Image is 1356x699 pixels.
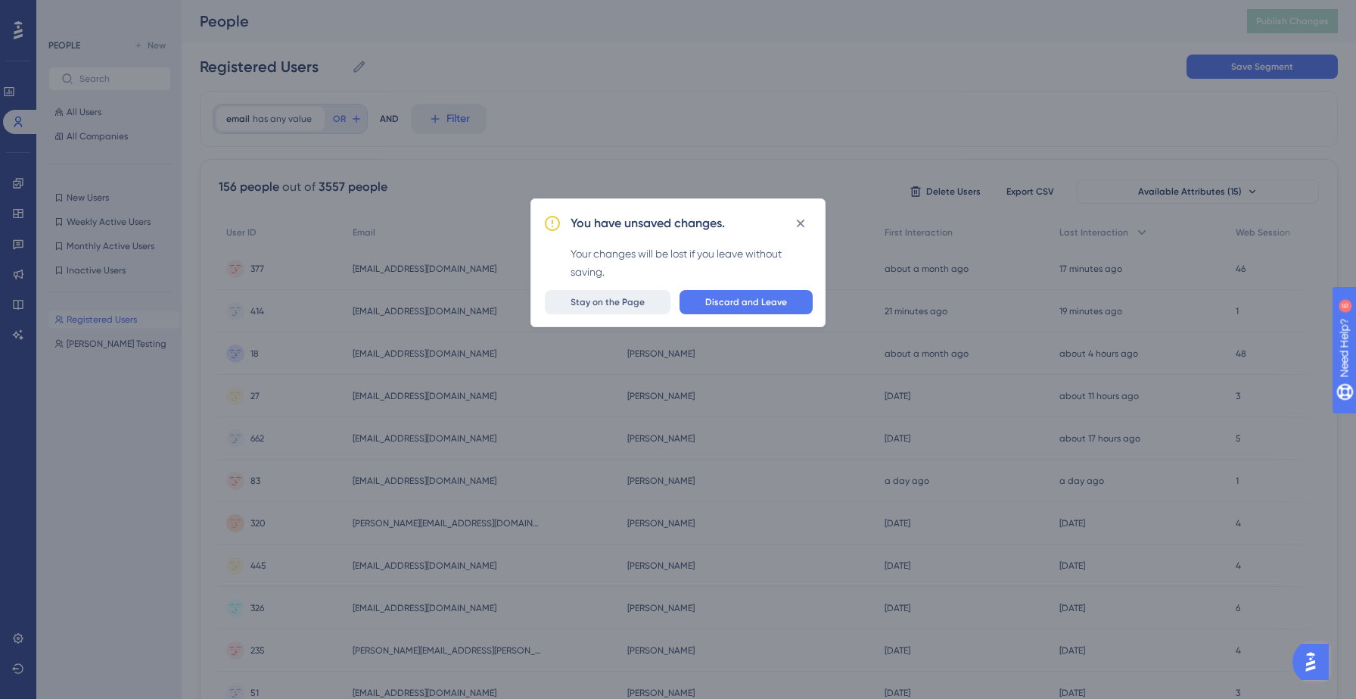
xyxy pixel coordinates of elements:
[571,245,813,281] div: Your changes will be lost if you leave without saving.
[36,4,95,22] span: Need Help?
[705,296,787,308] span: Discard and Leave
[571,214,725,232] h2: You have unsaved changes.
[105,8,110,20] div: 6
[571,296,645,308] span: Stay on the Page
[1292,639,1338,685] iframe: UserGuiding AI Assistant Launcher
